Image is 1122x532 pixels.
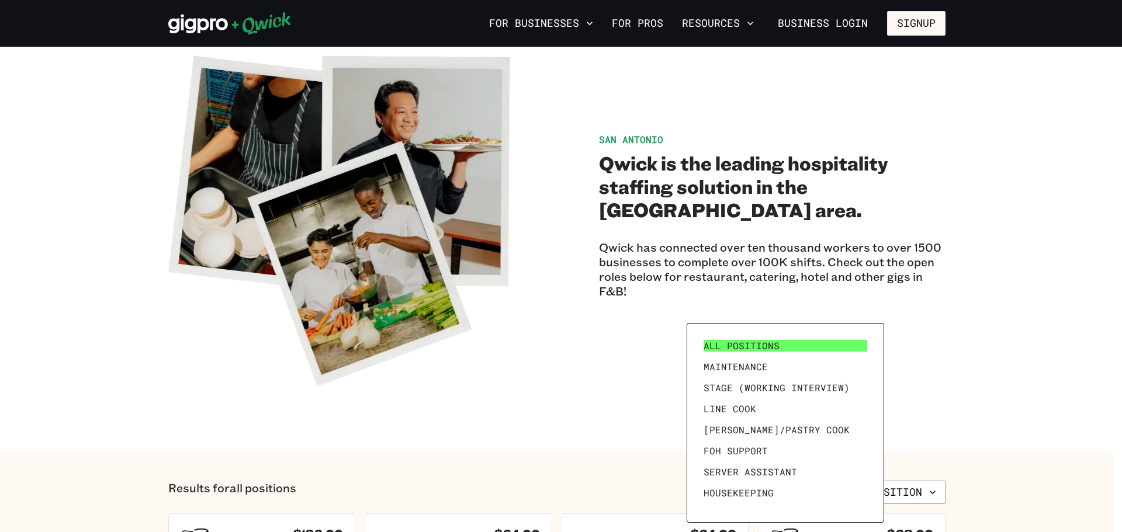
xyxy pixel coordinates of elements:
span: Line Cook [704,403,756,415]
ul: Filter by position [699,335,872,510]
span: Housekeeping [704,487,774,499]
span: All Positions [704,340,780,352]
span: [PERSON_NAME]/Pastry Cook [704,424,850,436]
span: Maintenance [704,361,768,373]
span: Prep Cook [704,508,756,520]
span: Server Assistant [704,466,797,478]
span: Stage (working interview) [704,382,850,394]
span: FOH Support [704,445,768,457]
